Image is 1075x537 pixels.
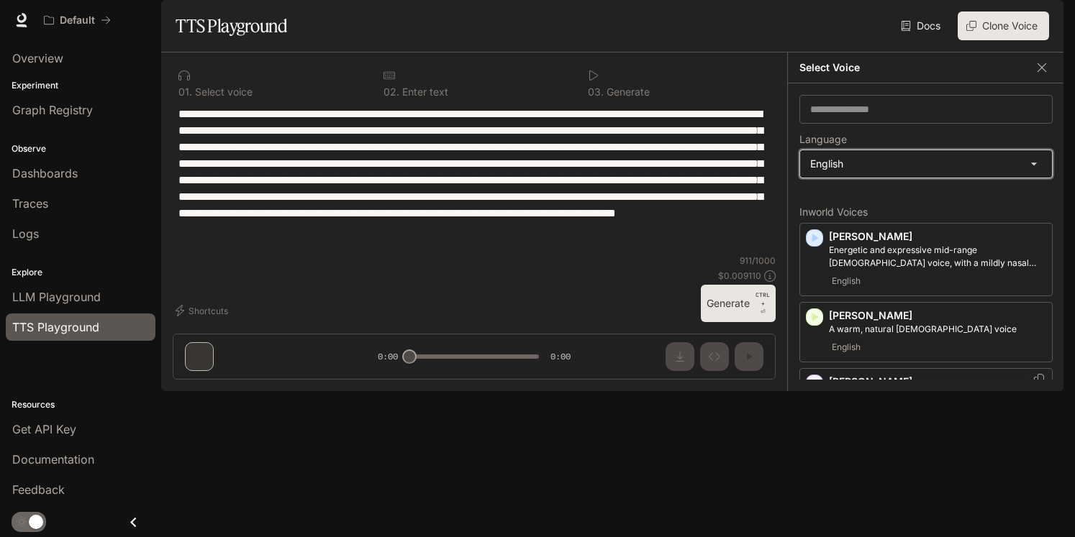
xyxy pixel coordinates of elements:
[384,87,399,97] p: 0 2 .
[178,87,192,97] p: 0 1 .
[399,87,448,97] p: Enter text
[829,339,863,356] span: English
[756,290,770,316] p: ⏎
[1032,374,1046,385] button: Copy Voice ID
[176,12,287,40] h1: TTS Playground
[173,299,234,322] button: Shortcuts
[799,134,847,144] p: Language
[37,6,117,35] button: All workspaces
[701,285,776,322] button: GenerateCTRL +⏎
[588,87,604,97] p: 0 3 .
[829,244,1046,270] p: Energetic and expressive mid-range male voice, with a mildly nasal quality
[604,87,650,97] p: Generate
[799,207,1053,217] p: Inworld Voices
[829,308,1046,323] p: [PERSON_NAME]
[756,290,770,308] p: CTRL +
[829,272,863,290] span: English
[60,14,95,27] p: Default
[829,323,1046,336] p: A warm, natural female voice
[958,12,1049,40] button: Clone Voice
[829,229,1046,244] p: [PERSON_NAME]
[898,12,946,40] a: Docs
[192,87,253,97] p: Select voice
[829,375,1046,389] p: [PERSON_NAME]
[800,150,1052,178] div: English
